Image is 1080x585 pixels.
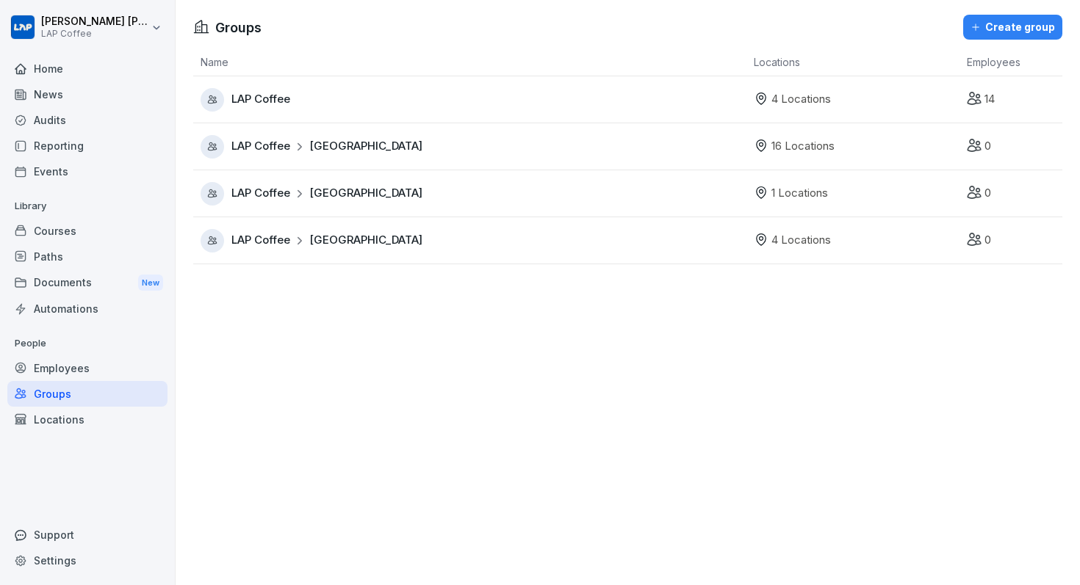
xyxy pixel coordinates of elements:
a: Events [7,159,168,184]
th: Name [193,48,746,76]
p: 14 [984,91,995,108]
p: 16 Locations [771,138,835,155]
p: 0 [984,138,991,155]
p: LAP Coffee [41,29,148,39]
a: LAP Coffee[GEOGRAPHIC_DATA] [201,229,746,252]
p: 4 Locations [771,91,831,108]
div: Support [7,522,168,548]
a: Home [7,56,168,81]
p: 4 Locations [771,232,831,249]
span: [GEOGRAPHIC_DATA] [309,138,422,155]
a: Settings [7,548,168,573]
div: New [138,275,163,291]
p: Library [7,195,168,218]
span: LAP Coffee [231,91,290,108]
a: Paths [7,244,168,269]
th: Locations [746,48,960,76]
p: 0 [984,185,991,202]
a: News [7,81,168,107]
p: [PERSON_NAME] [PERSON_NAME] [41,15,148,28]
a: Locations [7,407,168,432]
a: Courses [7,218,168,244]
span: LAP Coffee [231,138,290,155]
button: Create group [963,15,1062,40]
p: 0 [984,232,991,249]
div: Create group [971,19,1055,35]
a: LAP Coffee[GEOGRAPHIC_DATA] [201,182,746,206]
th: Employees [960,48,1062,76]
span: LAP Coffee [231,185,290,202]
h1: Groups [215,18,262,37]
a: Automations [7,296,168,321]
span: [GEOGRAPHIC_DATA] [309,185,422,202]
a: LAP Coffee [201,88,746,112]
p: 1 Locations [771,185,828,202]
a: DocumentsNew [7,269,168,297]
a: Groups [7,381,168,407]
span: [GEOGRAPHIC_DATA] [309,232,422,249]
a: Employees [7,355,168,381]
span: LAP Coffee [231,232,290,249]
a: Audits [7,107,168,133]
div: Documents [7,269,168,297]
a: LAP Coffee[GEOGRAPHIC_DATA] [201,135,746,159]
a: Reporting [7,133,168,159]
p: People [7,332,168,355]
